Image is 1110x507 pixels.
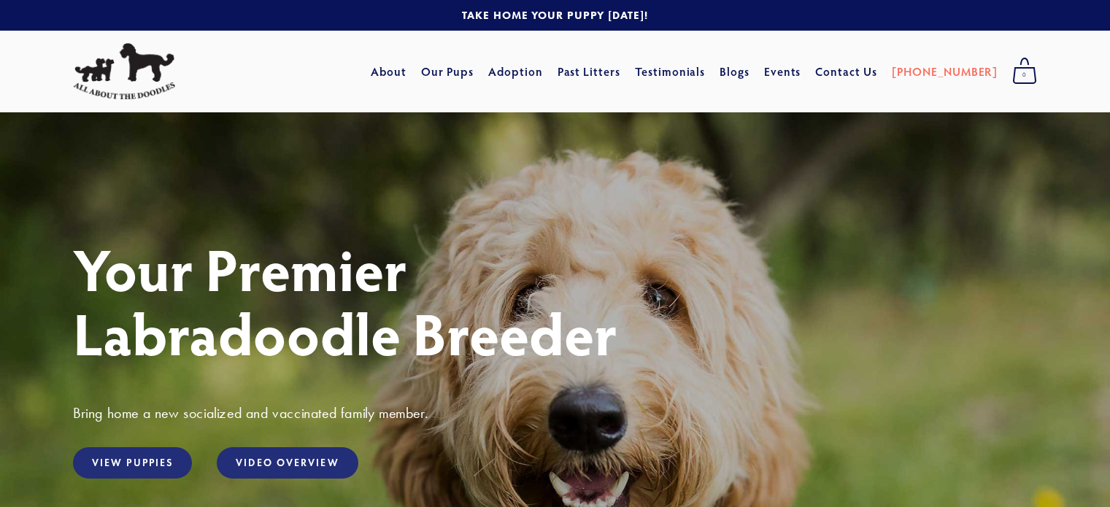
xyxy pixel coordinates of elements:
a: Past Litters [558,63,621,79]
a: Video Overview [217,447,358,479]
img: All About The Doodles [73,43,175,100]
a: Our Pups [421,58,474,85]
a: About [371,58,406,85]
span: 0 [1012,66,1037,85]
a: Blogs [720,58,749,85]
a: Contact Us [815,58,877,85]
h1: Your Premier Labradoodle Breeder [73,236,1037,365]
a: [PHONE_NUMBER] [892,58,998,85]
a: View Puppies [73,447,192,479]
a: Events [764,58,801,85]
a: Adoption [488,58,543,85]
h3: Bring home a new socialized and vaccinated family member. [73,403,1037,422]
a: 0 items in cart [1005,53,1044,90]
a: Testimonials [635,58,706,85]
